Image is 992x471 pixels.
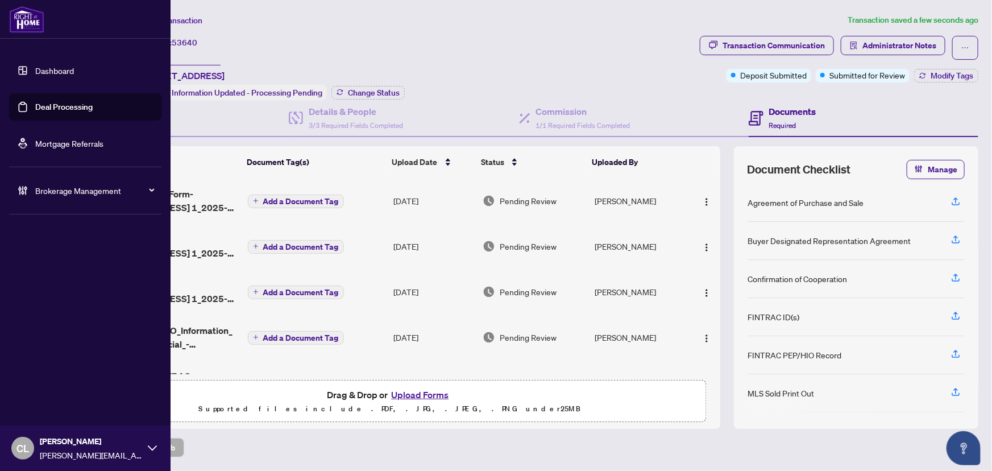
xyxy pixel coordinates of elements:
[748,234,911,247] div: Buyer Designated Representation Agreement
[850,42,858,49] span: solution
[483,286,495,298] img: Document Status
[590,360,688,406] td: [PERSON_NAME]
[35,184,153,197] span: Brokerage Management
[698,192,716,210] button: Logo
[848,14,978,27] article: Transaction saved a few seconds ago
[590,224,688,269] td: [PERSON_NAME]
[40,449,142,461] span: [PERSON_NAME][EMAIL_ADDRESS][DOMAIN_NAME]
[389,178,478,224] td: [DATE]
[172,38,197,48] span: 53640
[248,240,344,254] button: Add a Document Tag
[248,330,344,345] button: Add a Document Tag
[536,105,630,118] h4: Commission
[248,193,344,208] button: Add a Document Tag
[698,237,716,255] button: Logo
[248,286,344,299] button: Add a Document Tag
[16,440,29,456] span: CL
[907,160,965,179] button: Manage
[483,240,495,253] img: Document Status
[500,331,557,344] span: Pending Review
[476,146,588,178] th: Status
[80,402,699,416] p: Supported files include .PDF, .JPG, .JPEG, .PNG under 25 MB
[388,146,476,178] th: Upload Date
[253,334,259,340] span: plus
[263,334,339,342] span: Add a Document Tag
[103,187,238,214] span: Mutual Release Form- [STREET_ADDRESS] 1_2025-09-19 13_42_07.pdf
[389,224,478,269] td: [DATE]
[862,36,936,55] span: Administrator Notes
[590,269,688,315] td: [PERSON_NAME]
[389,315,478,360] td: [DATE]
[35,102,93,112] a: Deal Processing
[40,435,142,448] span: [PERSON_NAME]
[103,324,238,351] span: 3_DigiSign_RECO_Information_Guide_Commercial_-_RECO_Forms_-_PropTx-[PERSON_NAME].pdf
[928,160,957,179] span: Manage
[253,289,259,295] span: plus
[702,334,711,343] img: Logo
[389,360,478,406] td: [DATE]
[248,331,344,345] button: Add a Document Tag
[248,195,344,208] button: Add a Document Tag
[698,283,716,301] button: Logo
[841,36,945,55] button: Administrator Notes
[172,88,322,98] span: Information Updated - Processing Pending
[348,89,400,97] span: Change Status
[327,387,452,402] span: Drag & Drop or
[500,195,557,207] span: Pending Review
[536,121,630,130] span: 1/1 Required Fields Completed
[748,349,841,361] div: FINTRAC PEP/HIO Record
[698,328,716,346] button: Logo
[242,146,387,178] th: Document Tag(s)
[263,288,339,296] span: Add a Document Tag
[483,195,495,207] img: Document Status
[263,243,339,251] span: Add a Document Tag
[914,69,978,82] button: Modify Tags
[331,86,405,100] button: Change Status
[141,85,327,100] div: Status:
[9,6,44,33] img: logo
[769,121,796,130] span: Required
[748,196,864,209] div: Agreement of Purchase and Sale
[931,72,973,80] span: Modify Tags
[947,431,981,465] button: Open asap
[253,198,259,204] span: plus
[961,44,969,52] span: ellipsis
[748,162,851,177] span: Document Checklist
[103,233,238,260] span: Mutual Release-[STREET_ADDRESS] 1_2025-09-17 19_33_48 EXECUTED.pdf
[392,156,438,168] span: Upload Date
[588,146,686,178] th: Uploaded By
[263,197,339,205] span: Add a Document Tag
[748,387,814,399] div: MLS Sold Print Out
[590,178,688,224] td: [PERSON_NAME]
[740,69,807,81] span: Deposit Submitted
[35,138,103,148] a: Mortgage Referrals
[500,240,557,253] span: Pending Review
[103,278,238,305] span: Mutual Release-[STREET_ADDRESS] 1_2025-09-17 19_33_48.pdf
[748,311,799,323] div: FINTRAC ID(s)
[253,243,259,249] span: plus
[702,243,711,252] img: Logo
[73,381,706,423] span: Drag & Drop orUpload FormsSupported files include .PDF, .JPG, .JPEG, .PNG under25MB
[389,269,478,315] td: [DATE]
[248,239,344,254] button: Add a Document Tag
[141,69,225,82] span: [STREET_ADDRESS]
[700,36,834,55] button: Transaction Communication
[388,387,452,402] button: Upload Forms
[103,369,238,396] span: 2_DigiSign_FINTRAC_-_630_Individual_Identification_Record__A__-_PropTx-[PERSON_NAME].pdf
[723,36,825,55] div: Transaction Communication
[142,15,202,26] span: View Transaction
[248,284,344,299] button: Add a Document Tag
[748,272,847,285] div: Confirmation of Cooperation
[483,331,495,344] img: Document Status
[702,288,711,298] img: Logo
[481,156,504,168] span: Status
[769,105,816,118] h4: Documents
[829,69,905,81] span: Submitted for Review
[309,105,403,118] h4: Details & People
[702,197,711,206] img: Logo
[500,286,557,298] span: Pending Review
[590,315,688,360] td: [PERSON_NAME]
[35,65,74,76] a: Dashboard
[309,121,403,130] span: 3/3 Required Fields Completed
